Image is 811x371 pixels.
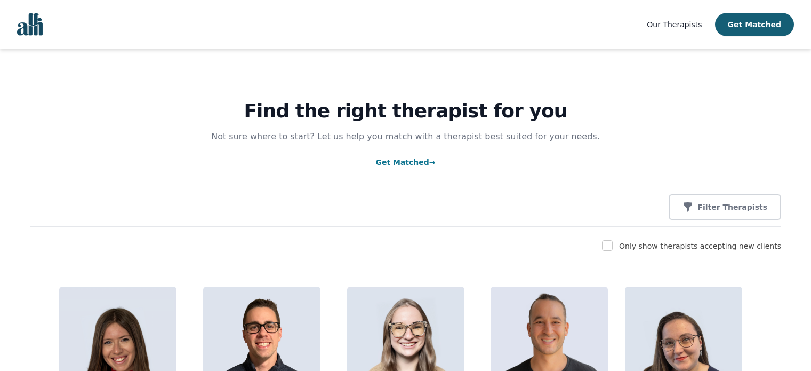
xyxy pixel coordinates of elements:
[17,13,43,36] img: alli logo
[647,18,702,31] a: Our Therapists
[715,13,794,36] button: Get Matched
[30,100,781,122] h1: Find the right therapist for you
[201,130,611,143] p: Not sure where to start? Let us help you match with a therapist best suited for your needs.
[429,158,436,167] span: →
[697,202,767,212] p: Filter Therapists
[375,158,435,167] a: Get Matched
[619,242,781,250] label: Only show therapists accepting new clients
[647,20,702,29] span: Our Therapists
[669,194,781,220] button: Filter Therapists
